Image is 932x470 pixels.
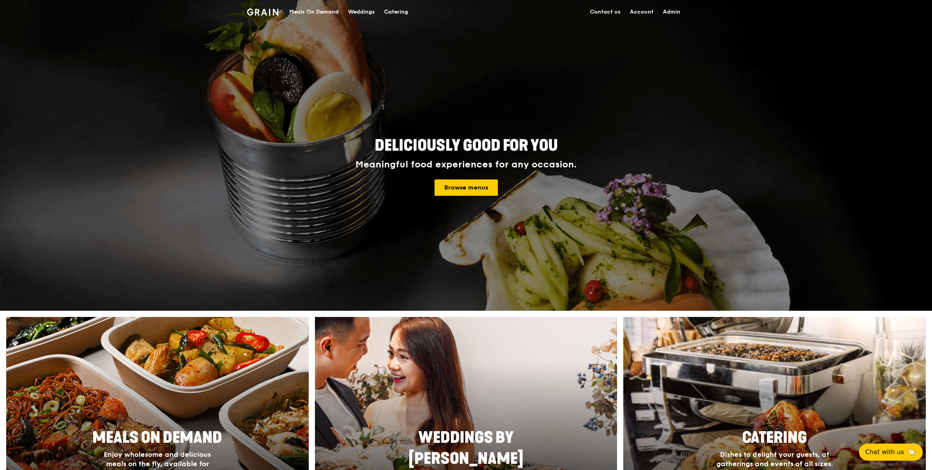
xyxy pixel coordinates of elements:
span: Meals On Demand [92,428,222,447]
a: Account [625,0,658,24]
a: Catering [379,0,413,24]
div: Meaningful food experiences for any occasion. [326,159,606,170]
span: Chat with us [865,447,904,457]
span: Dishes to delight your guests, at gatherings and events of all sizes. [716,450,833,468]
div: Meals On Demand [289,0,339,24]
span: Weddings by [PERSON_NAME] [409,428,523,468]
span: Catering [742,428,807,447]
img: Grain [247,9,278,16]
span: 🦙 [907,447,916,457]
a: Admin [658,0,685,24]
a: Weddings [343,0,379,24]
a: Contact us [585,0,625,24]
button: Chat with us🦙 [859,444,923,461]
div: Catering [384,0,408,24]
a: Browse menus [435,179,498,196]
div: Weddings [348,0,375,24]
span: Deliciously good for you [375,136,558,155]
